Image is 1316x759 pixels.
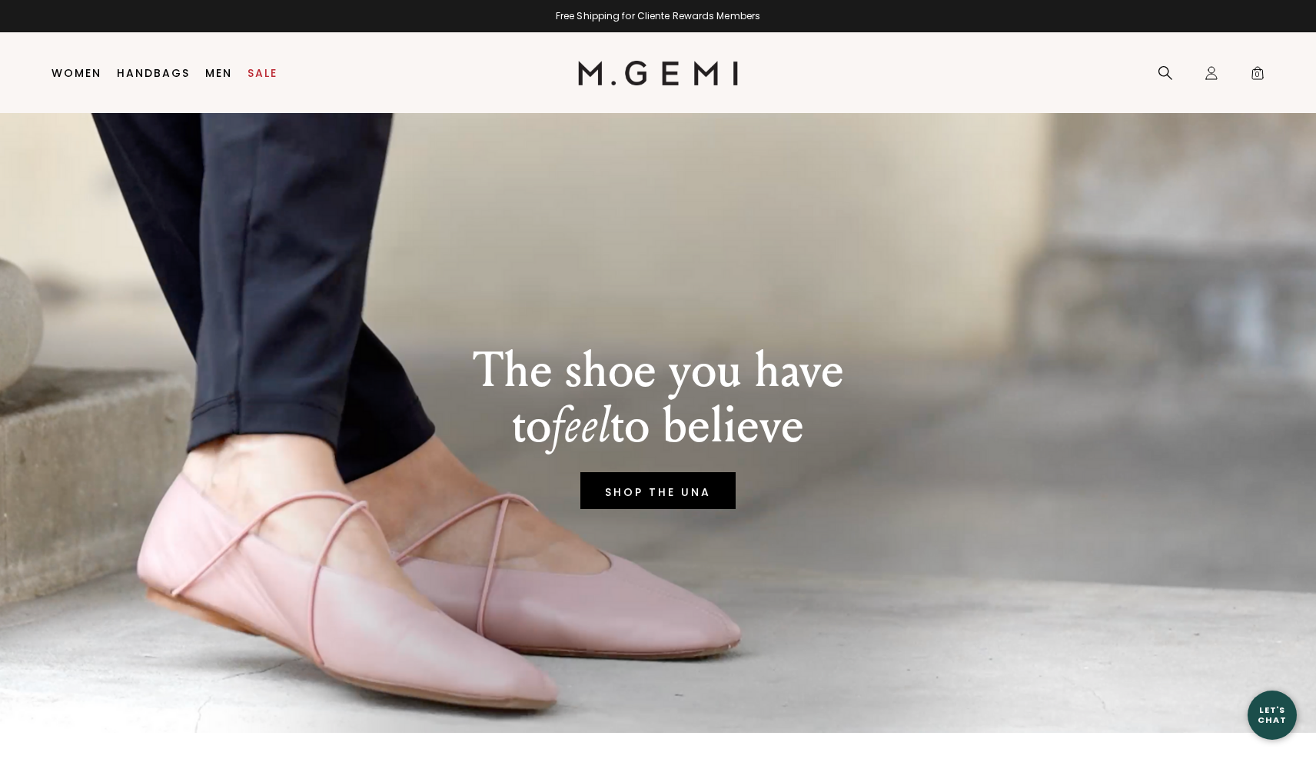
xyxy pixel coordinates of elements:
[551,396,610,455] em: feel
[473,343,844,398] p: The shoe you have
[1250,68,1265,84] span: 0
[473,398,844,454] p: to to believe
[578,61,739,85] img: M.Gemi
[205,67,232,79] a: Men
[117,67,190,79] a: Handbags
[1248,705,1297,724] div: Let's Chat
[52,67,101,79] a: Women
[248,67,277,79] a: Sale
[580,472,736,509] a: SHOP THE UNA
